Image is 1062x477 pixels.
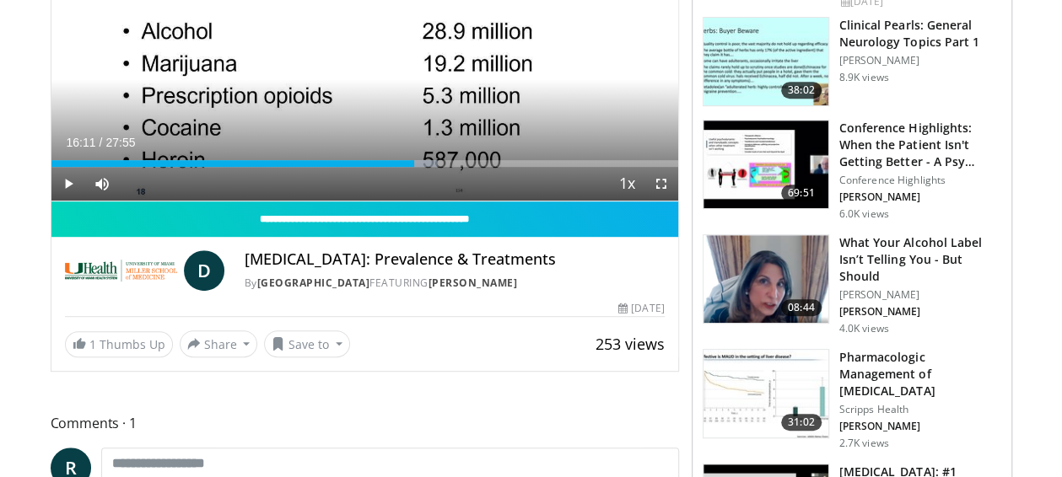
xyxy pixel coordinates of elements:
[839,403,1001,416] p: Scripps Health
[105,136,135,149] span: 27:55
[618,301,664,316] div: [DATE]
[184,250,224,291] a: D
[781,82,822,99] span: 38:02
[257,276,370,290] a: [GEOGRAPHIC_DATA]
[611,167,644,201] button: Playback Rate
[264,330,350,357] button: Save to
[704,350,828,437] img: b20a009e-c028-45a8-b15f-eefb193e12bc.150x105_q85_crop-smart_upscale.jpg
[839,174,1001,187] p: Conference Highlights
[839,437,889,450] p: 2.7K views
[180,330,258,357] button: Share
[245,250,665,269] h4: [MEDICAL_DATA]: Prevalence & Treatments
[704,235,828,323] img: 3c46fb29-c319-40f0-ac3f-21a5db39118c.png.150x105_q85_crop-smart_upscale.png
[596,334,665,354] span: 253 views
[704,18,828,105] img: 91ec4e47-6cc3-4d45-a77d-be3eb23d61cb.150x105_q85_crop-smart_upscale.jpg
[100,136,103,149] span: /
[703,120,1001,221] a: 69:51 Conference Highlights: When the Patient Isn't Getting Better - A Psy… Conference Highlights...
[839,17,1001,51] h3: Clinical Pearls: General Neurology Topics Part 1
[703,234,1001,335] a: 08:44 What Your Alcohol Label Isn’t Telling You - But Should [PERSON_NAME] [PERSON_NAME] 4.0K views
[839,305,1001,319] p: [PERSON_NAME]
[51,412,679,434] span: Comments 1
[839,71,889,84] p: 8.9K views
[839,349,1001,399] h3: Pharmacologic Management of [MEDICAL_DATA]
[703,17,1001,106] a: 38:02 Clinical Pearls: General Neurology Topics Part 1 [PERSON_NAME] 8.9K views
[703,349,1001,450] a: 31:02 Pharmacologic Management of [MEDICAL_DATA] Scripps Health [PERSON_NAME] 2.7K views
[781,185,822,201] span: 69:51
[644,167,678,201] button: Fullscreen
[839,420,1001,433] p: [PERSON_NAME]
[781,299,822,316] span: 08:44
[51,167,85,201] button: Play
[839,190,1001,204] p: [PERSON_NAME]
[429,276,518,290] a: [PERSON_NAME]
[65,250,177,291] img: University of Miami
[65,331,173,357] a: 1 Thumbs Up
[67,136,96,149] span: 16:11
[245,276,665,291] div: By FEATURING
[839,207,889,221] p: 6.0K views
[85,167,119,201] button: Mute
[839,234,1001,285] h3: What Your Alcohol Label Isn’t Telling You - But Should
[89,336,96,352] span: 1
[839,120,1001,170] h3: Conference Highlights: When the Patient Isn't Getting Better - A Psy…
[51,160,678,167] div: Progress Bar
[704,121,828,208] img: 4362ec9e-0993-4580-bfd4-8e18d57e1d49.150x105_q85_crop-smart_upscale.jpg
[839,288,1001,302] p: [PERSON_NAME]
[839,322,889,335] p: 4.0K views
[839,54,1001,67] p: [PERSON_NAME]
[781,414,822,431] span: 31:02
